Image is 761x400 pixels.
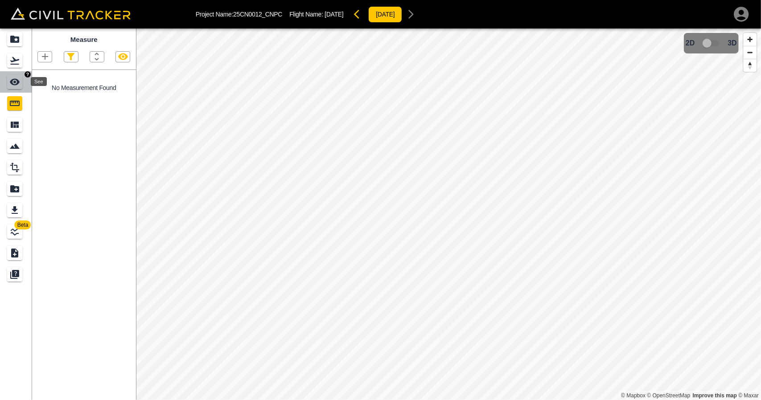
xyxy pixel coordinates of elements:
span: [DATE] [325,11,343,18]
a: Maxar [738,392,759,399]
p: Flight Name: [289,11,343,18]
img: Civil Tracker [11,8,131,20]
canvas: Map [136,29,761,400]
button: [DATE] [368,6,402,23]
button: Reset bearing to north [744,59,757,72]
button: Zoom out [744,46,757,59]
a: Mapbox [621,392,646,399]
button: Zoom in [744,33,757,46]
p: Project Name: 25CN0012_CNPC [196,11,283,18]
div: See [31,77,47,86]
span: 2D [686,39,695,47]
span: 3D model not uploaded yet [699,35,724,52]
a: Map feedback [693,392,737,399]
span: 3D [728,39,737,47]
a: OpenStreetMap [647,392,691,399]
